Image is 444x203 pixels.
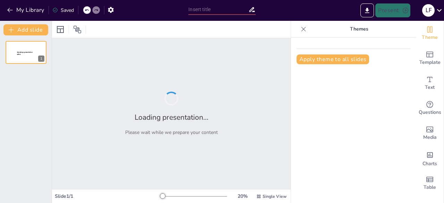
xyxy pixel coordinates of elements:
span: Table [424,184,436,191]
div: Add text boxes [416,71,444,96]
span: Media [423,134,437,141]
div: L F [422,4,435,17]
div: Add a table [416,171,444,196]
span: Sendsteps presentation editor [17,51,33,55]
span: Questions [419,109,441,116]
span: Position [73,25,82,34]
span: Single View [263,194,287,199]
div: Layout [55,24,66,35]
span: Text [425,84,435,91]
div: Saved [52,7,74,14]
button: Apply theme to all slides [297,54,369,64]
div: Add charts and graphs [416,146,444,171]
button: My Library [5,5,47,16]
button: Add slide [3,24,48,35]
div: Add images, graphics, shapes or video [416,121,444,146]
p: Themes [309,21,409,37]
div: Change the overall theme [416,21,444,46]
button: Export to PowerPoint [360,3,374,17]
button: L F [422,3,435,17]
h2: Loading presentation... [135,112,208,122]
span: Theme [422,34,438,41]
div: Get real-time input from your audience [416,96,444,121]
button: Present [375,3,410,17]
div: 1 [6,41,46,64]
p: Please wait while we prepare your content [125,129,218,136]
div: Add ready made slides [416,46,444,71]
div: Slide 1 / 1 [55,193,161,200]
div: 1 [38,56,44,62]
div: 20 % [234,193,251,200]
span: Charts [422,160,437,168]
input: Insert title [188,5,248,15]
span: Template [419,59,441,66]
